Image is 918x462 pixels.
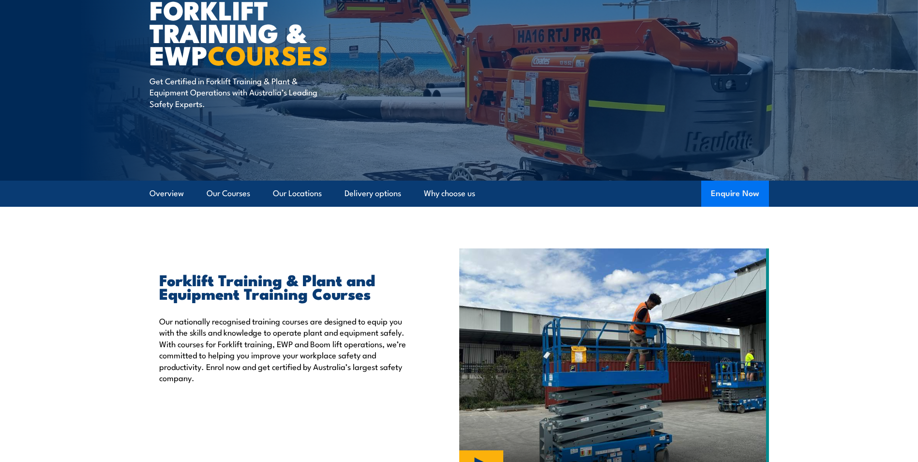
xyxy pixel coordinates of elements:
[701,181,769,207] button: Enquire Now
[150,75,326,109] p: Get Certified in Forklift Training & Plant & Equipment Operations with Australia’s Leading Safety...
[159,273,415,300] h2: Forklift Training & Plant and Equipment Training Courses
[424,181,475,206] a: Why choose us
[273,181,322,206] a: Our Locations
[207,181,250,206] a: Our Courses
[208,34,328,74] strong: COURSES
[150,181,184,206] a: Overview
[345,181,401,206] a: Delivery options
[159,315,415,383] p: Our nationally recognised training courses are designed to equip you with the skills and knowledg...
